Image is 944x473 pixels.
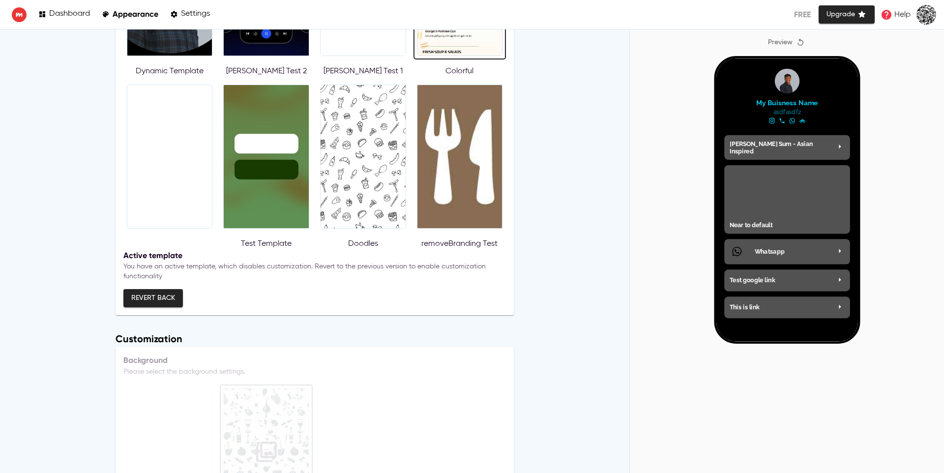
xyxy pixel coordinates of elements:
p: Dashboard [49,9,90,19]
a: Settings [170,8,210,21]
p: Colorful [413,65,506,77]
h2: This is link [15,272,129,280]
h2: Near to default [15,181,143,189]
a: Dashboard [38,8,90,21]
p: Help [894,9,911,21]
a: Help [878,6,914,24]
h6: Customization [116,331,514,347]
p: removeBranding Test [413,238,506,250]
button: Upgrade [819,5,875,24]
span: Upgrade [826,8,867,21]
p: Free [794,9,811,21]
p: Settings [181,9,210,19]
p: [PERSON_NAME] Test 1 [317,65,410,77]
img: images%2FLjxwOS6sCZeAR0uHPVnB913h3h83%2Fuser.png [916,5,936,25]
h2: Whatsapp [42,210,128,218]
p: Appearance [113,9,158,19]
p: Dynamic Template [123,65,216,77]
p: You have an active template, which disables customization. Revert to the previous version to enab... [123,262,506,281]
iframe: Mobile Preview [716,59,858,342]
h2: Test google link [15,242,129,250]
p: Active template [123,250,506,262]
a: Appearance [102,8,158,21]
span: Revert back [131,292,175,304]
p: [PERSON_NAME] Test 2 [220,65,313,77]
p: Doodles [317,238,410,250]
button: Revert back [123,289,183,307]
p: Test Template [220,238,313,250]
